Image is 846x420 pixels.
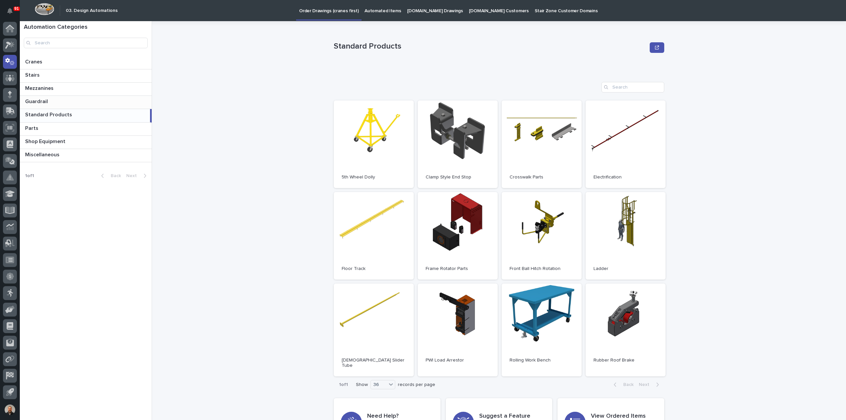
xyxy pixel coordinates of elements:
[24,38,148,48] input: Search
[502,100,582,188] a: Crosswalk Parts
[502,192,582,280] a: Front Ball Hitch Rotation
[25,110,73,118] p: Standard Products
[25,150,61,158] p: Miscellaneous
[20,168,39,184] p: 1 of 1
[342,358,406,369] p: [DEMOGRAPHIC_DATA] Slider Tube
[510,266,574,272] p: Front Ball Hitch Rotation
[126,173,141,178] span: Next
[3,403,17,417] button: users-avatar
[25,84,55,92] p: Mezzanines
[35,3,54,15] img: Workspace Logo
[107,173,121,178] span: Back
[639,382,653,387] span: Next
[334,284,414,377] a: [DEMOGRAPHIC_DATA] Slider Tube
[20,83,152,96] a: MezzaninesMezzanines
[418,284,498,377] a: PWI Load Arrestor
[371,381,387,388] div: 36
[25,57,44,65] p: Cranes
[20,123,152,136] a: PartsParts
[334,192,414,280] a: Floor Track
[356,382,368,388] p: Show
[342,174,406,180] p: 5th Wheel Dolly
[601,82,664,93] input: Search
[594,174,658,180] p: Electrification
[418,192,498,280] a: Frame Rotator Parts
[619,382,634,387] span: Back
[25,137,67,145] p: Shop Equipment
[594,358,658,363] p: Rubber Roof Brake
[66,8,118,14] h2: 03. Design Automations
[25,124,40,132] p: Parts
[342,266,406,272] p: Floor Track
[20,69,152,83] a: StairsStairs
[502,284,582,377] a: Rolling Work Bench
[3,4,17,18] button: Notifications
[608,382,636,388] button: Back
[426,358,490,363] p: PWI Load Arrestor
[594,266,658,272] p: Ladder
[124,173,152,179] button: Next
[418,100,498,188] a: Clamp Style End Stop
[334,100,414,188] a: 5th Wheel Dolly
[25,97,49,105] p: Guardrail
[24,24,148,31] h1: Automation Categories
[25,71,41,78] p: Stairs
[20,56,152,69] a: CranesCranes
[426,266,490,272] p: Frame Rotator Parts
[8,8,17,19] div: Notifications91
[367,413,434,420] h3: Need Help?
[334,42,647,51] p: Standard Products
[586,284,666,377] a: Rubber Roof Brake
[20,149,152,162] a: MiscellaneousMiscellaneous
[15,6,19,11] p: 91
[20,96,152,109] a: GuardrailGuardrail
[586,100,666,188] a: Electrification
[510,358,574,363] p: Rolling Work Bench
[636,382,664,388] button: Next
[96,173,124,179] button: Back
[20,136,152,149] a: Shop EquipmentShop Equipment
[398,382,435,388] p: records per page
[426,174,490,180] p: Clamp Style End Stop
[334,377,353,393] p: 1 of 1
[591,413,657,420] h3: View Ordered Items
[510,174,574,180] p: Crosswalk Parts
[479,413,546,420] h3: Suggest a Feature
[20,109,152,122] a: Standard ProductsStandard Products
[586,192,666,280] a: Ladder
